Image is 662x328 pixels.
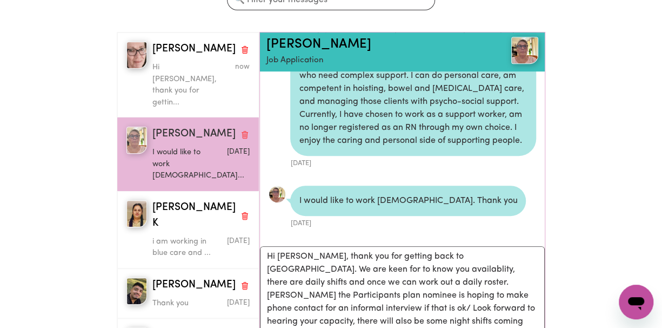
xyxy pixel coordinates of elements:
[126,127,147,154] img: Sharon S
[290,156,536,168] div: [DATE]
[240,209,250,223] button: Delete conversation
[152,147,217,182] p: I would like to work [DEMOGRAPHIC_DATA]...
[493,37,538,64] a: Sharon S
[117,191,259,268] button: Mandeep K[PERSON_NAME] KDelete conversationi am working in blue care and ...Message sent on Septe...
[152,278,236,293] span: [PERSON_NAME]
[290,216,526,228] div: [DATE]
[269,186,286,203] img: FC3126484A1161FD3AC1402333AC8A55_avatar_blob
[126,42,147,69] img: Clare W
[152,62,217,108] p: Hi [PERSON_NAME], thank you for gettin...
[240,43,250,57] button: Delete conversation
[227,238,250,245] span: Message sent on September 3, 2025
[290,186,526,216] div: I would like to work [DEMOGRAPHIC_DATA]. Thank you
[266,55,493,67] p: Job Application
[269,186,286,203] a: View Sharon S's profile
[511,37,538,64] img: View Sharon S's profile
[117,32,259,117] button: Clare W[PERSON_NAME]Delete conversationHi [PERSON_NAME], thank you for gettin...Message sent on S...
[227,299,250,306] span: Message sent on September 3, 2025
[152,127,236,142] span: [PERSON_NAME]
[240,278,250,292] button: Delete conversation
[152,200,236,232] span: [PERSON_NAME] K
[126,200,147,227] img: Mandeep K
[117,117,259,191] button: Sharon S[PERSON_NAME]Delete conversationI would like to work [DEMOGRAPHIC_DATA]...Message sent on...
[152,236,217,259] p: i am working in blue care and ...
[152,42,236,57] span: [PERSON_NAME]
[240,128,250,142] button: Delete conversation
[152,298,217,310] p: Thank you
[619,285,653,319] iframe: Button to launch messaging window
[266,38,371,51] a: [PERSON_NAME]
[126,278,147,305] img: Faisal A
[227,148,250,155] span: Message sent on September 3, 2025
[235,63,250,70] span: Message sent on September 5, 2025
[117,268,259,318] button: Faisal A[PERSON_NAME]Delete conversationThank youMessage sent on September 3, 2025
